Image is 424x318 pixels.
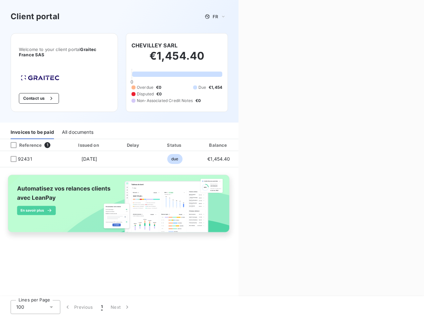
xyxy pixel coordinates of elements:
div: Status [155,142,194,148]
button: Previous [60,300,97,314]
span: €0 [156,84,161,90]
span: 92431 [18,156,32,162]
span: 100 [16,304,24,310]
div: Issued on [66,142,112,148]
span: Graitec France SAS [19,47,96,57]
img: Company logo [19,73,61,82]
button: Next [107,300,134,314]
span: €1,454.40 [207,156,230,162]
span: FR [213,14,218,19]
span: €0 [195,98,201,104]
span: Welcome to your client portal [19,47,110,57]
span: due [167,154,182,164]
button: 1 [97,300,107,314]
div: Invoices to be paid [11,125,54,139]
span: 1 [44,142,50,148]
span: Overdue [137,84,153,90]
span: Non-Associated Credit Notes [137,98,193,104]
h2: €1,454.40 [132,49,222,69]
div: Reference [5,142,42,148]
h3: Client portal [11,11,60,23]
h6: CHEVILLEY SARL [132,41,178,49]
span: €1,454 [209,84,222,90]
span: 1 [101,304,103,310]
span: 0 [131,79,133,84]
span: [DATE] [81,156,97,162]
span: €0 [156,91,162,97]
img: banner [3,171,236,242]
span: Disputed [137,91,154,97]
button: Contact us [19,93,59,104]
div: All documents [62,125,93,139]
div: Delay [115,142,153,148]
span: Due [198,84,206,90]
div: Balance [197,142,240,148]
